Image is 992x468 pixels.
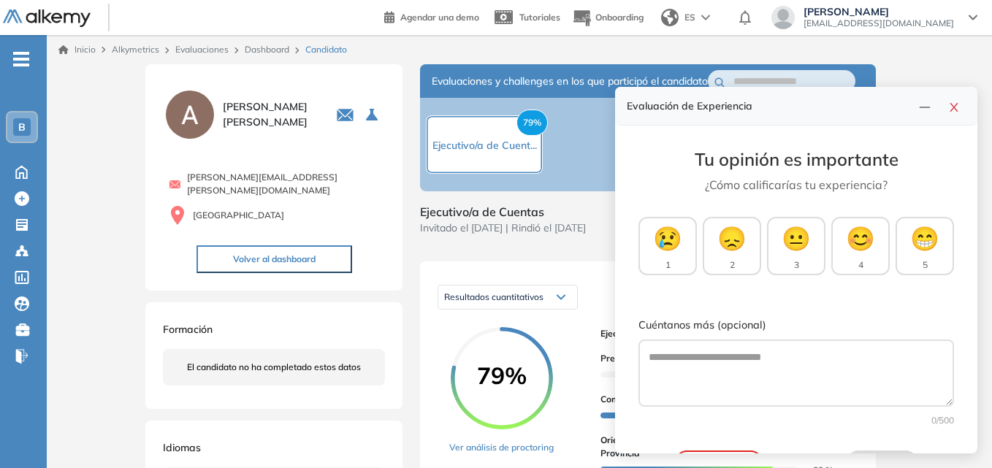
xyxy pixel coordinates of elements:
[717,220,747,256] span: 😞
[638,414,954,427] div: 0 /500
[665,258,671,272] span: 1
[432,139,537,152] span: Ejecutivo/a de Cuent...
[661,9,679,26] img: world
[701,15,710,20] img: arrow
[910,220,939,256] span: 😁
[197,245,352,273] button: Volver al dashboard
[516,110,548,136] span: 79%
[948,101,960,113] span: close
[451,364,553,387] span: 79%
[858,258,863,272] span: 4
[432,74,708,89] span: Evaluaciones y challenges en los que participó el candidato
[913,96,936,116] button: line
[627,100,913,112] h4: Evaluación de Experiencia
[923,258,928,272] span: 5
[846,220,875,256] span: 😊
[600,393,767,406] span: Comunicación efectiva | Banco Provincia
[804,6,954,18] span: [PERSON_NAME]
[831,217,890,275] button: 😊4
[782,220,811,256] span: 😐
[13,58,29,61] i: -
[638,217,697,275] button: 😢1
[223,99,318,130] span: [PERSON_NAME] [PERSON_NAME]
[638,318,954,334] label: Cuéntanos más (opcional)
[896,217,954,275] button: 😁5
[767,217,825,275] button: 😐3
[519,12,560,23] span: Tutoriales
[804,18,954,29] span: [EMAIL_ADDRESS][DOMAIN_NAME]
[572,2,644,34] button: Onboarding
[384,7,479,25] a: Agendar una demo
[600,434,773,460] span: Orientación a las personas | Banco Provincia
[595,12,644,23] span: Onboarding
[684,11,695,24] span: ES
[193,209,284,222] span: [GEOGRAPHIC_DATA]
[187,171,385,197] span: [PERSON_NAME][EMAIL_ADDRESS][PERSON_NAME][DOMAIN_NAME]
[175,44,229,55] a: Evaluaciones
[420,203,586,220] span: Ejecutivo/a de Cuentas
[187,361,361,374] span: El candidato no ha completado estos datos
[794,258,799,272] span: 3
[305,43,347,56] span: Candidato
[919,101,931,113] span: line
[600,352,720,365] span: Preguntas complementarias
[730,258,735,272] span: 2
[703,217,761,275] button: 😞2
[638,149,954,170] h3: Tu opinión es importante
[400,12,479,23] span: Agendar una demo
[18,121,26,133] span: B
[163,441,201,454] span: Idiomas
[245,44,289,55] a: Dashboard
[653,220,682,256] span: 😢
[420,220,586,236] span: Invitado el [DATE] | Rindió el [DATE]
[444,291,543,302] span: Resultados cuantitativos
[942,96,966,116] button: close
[638,176,954,193] p: ¿Cómo calificarías tu experiencia?
[58,43,96,56] a: Inicio
[600,327,847,340] span: Ejecutivo/a de Cuentas
[449,441,554,454] a: Ver análisis de proctoring
[112,44,159,55] span: Alkymetrics
[3,9,91,28] img: Logo
[163,88,217,142] img: PROFILE_MENU_LOGO_USER
[163,323,213,336] span: Formación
